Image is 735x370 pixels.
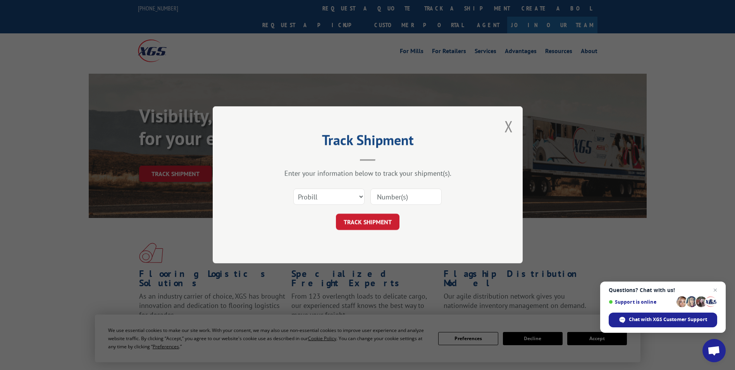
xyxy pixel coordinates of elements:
[251,135,484,149] h2: Track Shipment
[629,316,707,323] span: Chat with XGS Customer Support
[702,339,726,362] div: Open chat
[336,214,399,230] button: TRACK SHIPMENT
[370,189,442,205] input: Number(s)
[609,299,674,305] span: Support is online
[504,116,513,137] button: Close modal
[609,287,717,293] span: Questions? Chat with us!
[711,285,720,295] span: Close chat
[251,169,484,178] div: Enter your information below to track your shipment(s).
[609,313,717,327] div: Chat with XGS Customer Support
